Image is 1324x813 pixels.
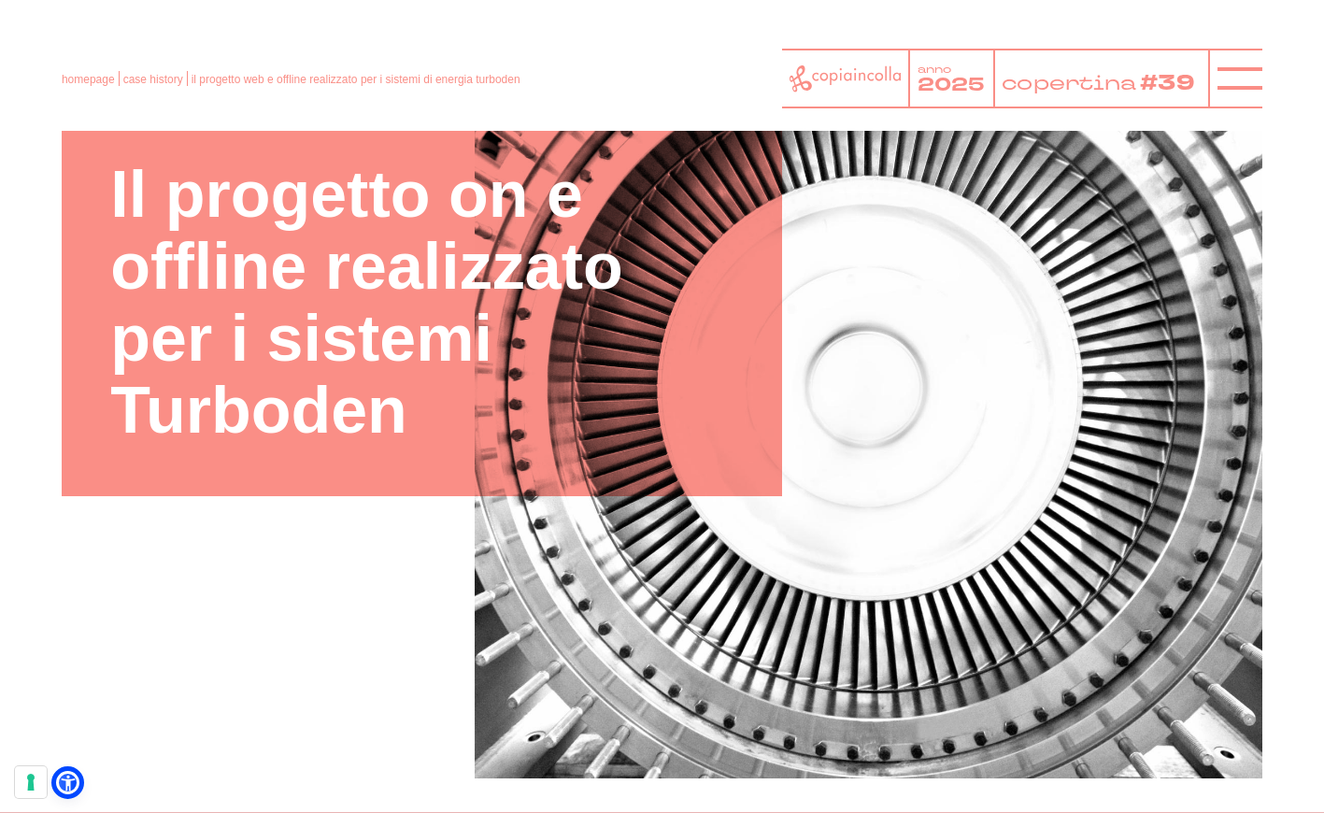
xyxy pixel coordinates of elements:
[918,72,985,97] tspan: 2025
[15,766,47,798] button: Le tue preferenze relative al consenso per le tecnologie di tracciamento
[56,771,79,794] a: Open Accessibility Menu
[192,73,520,86] span: il progetto web e offline realizzato per i sistemi di energia turboden
[918,62,951,77] tspan: anno
[1002,69,1141,96] tspan: copertina
[1145,68,1201,98] tspan: #39
[110,159,733,447] h1: Il progetto on e offline realizzato per i sistemi Turboden
[123,73,183,86] a: case history
[62,73,115,86] a: homepage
